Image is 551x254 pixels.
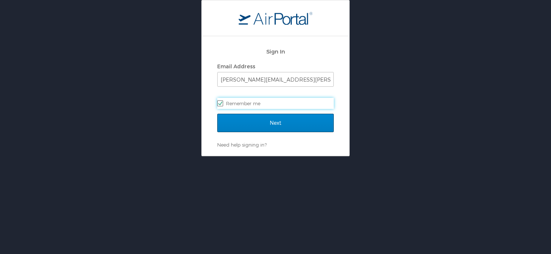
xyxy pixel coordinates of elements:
[239,11,312,25] img: logo
[217,142,267,148] a: Need help signing in?
[217,114,334,132] input: Next
[217,47,334,56] h2: Sign In
[217,98,334,109] label: Remember me
[217,63,255,69] label: Email Address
